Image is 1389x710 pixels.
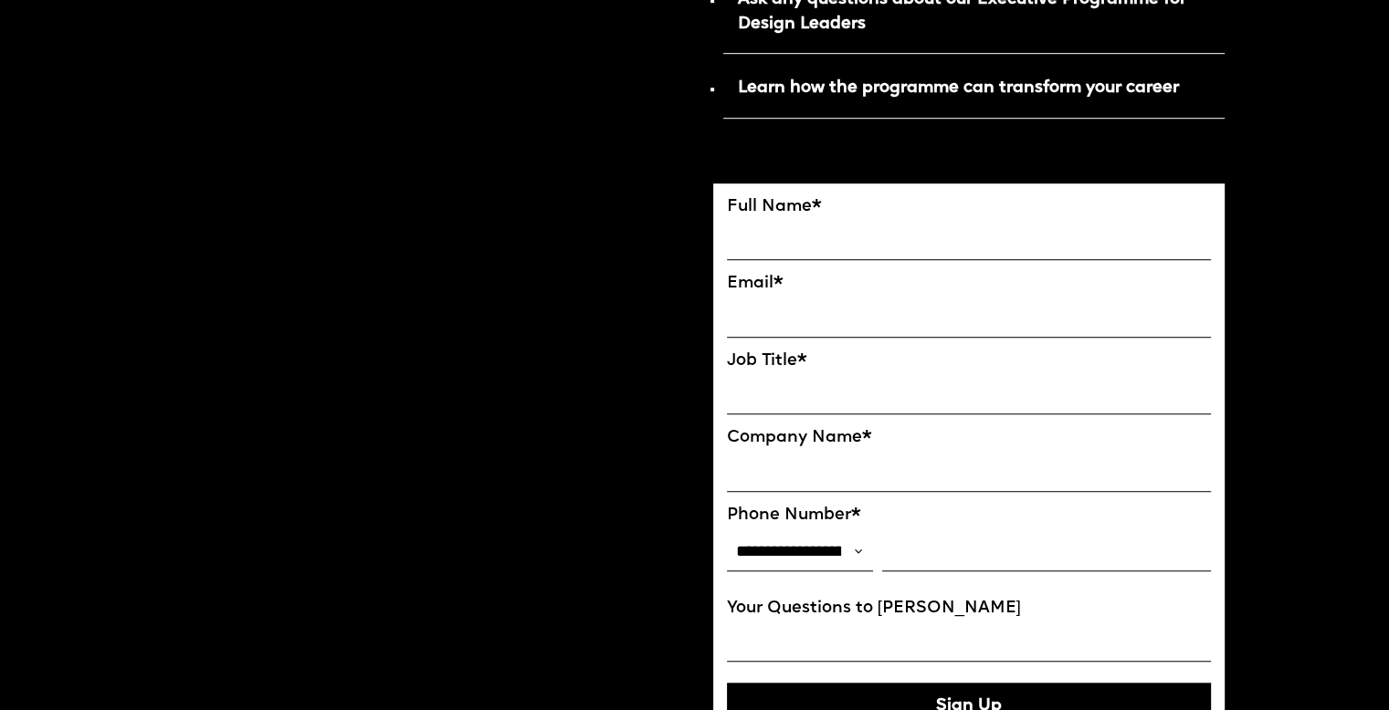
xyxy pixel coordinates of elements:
[727,428,1212,448] label: Company Name
[738,79,1179,97] strong: Learn how the programme can transform your career
[727,351,1212,371] label: Job Title
[727,274,1212,294] label: Email
[727,599,1212,619] label: Your Questions to [PERSON_NAME]
[727,197,1212,217] label: Full Name
[727,506,1212,526] label: Phone Number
